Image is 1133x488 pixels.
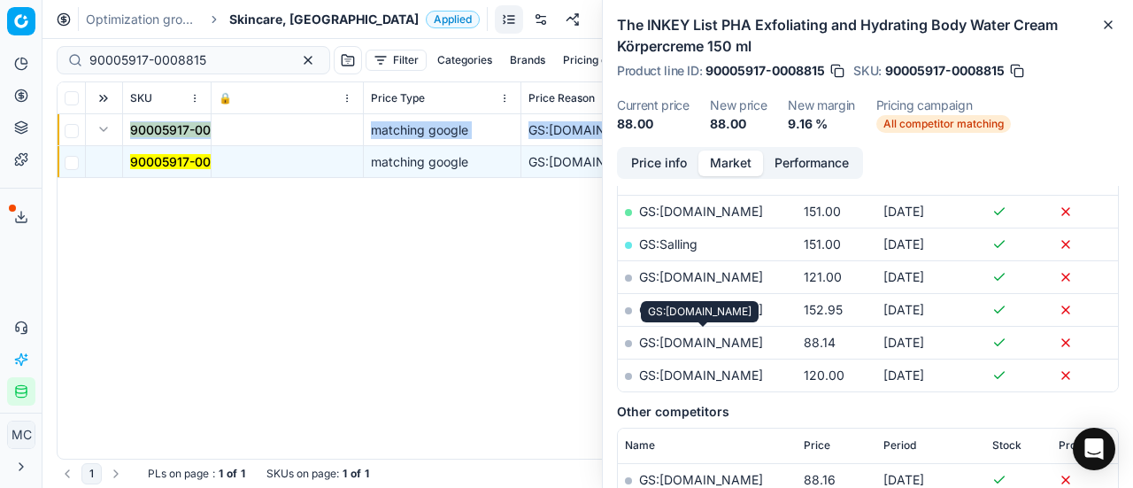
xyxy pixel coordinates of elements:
div: matching google [371,121,513,139]
a: GS:Salling [639,236,698,252]
a: GS:[DOMAIN_NAME] [639,472,763,487]
div: : [148,467,245,481]
input: Search by SKU or title [89,51,283,69]
button: 90005917-0008815 [130,121,247,139]
span: [DATE] [883,302,924,317]
span: Stock [992,438,1021,453]
span: [DATE] [883,269,924,284]
button: Expand [93,119,114,140]
dt: New margin [788,99,855,112]
mark: 90005917-0008815 [130,154,247,169]
span: All competitor matching [876,115,1011,133]
dd: 88.00 [710,115,767,133]
dt: Pricing campaign [876,99,1011,112]
span: PLs on page [148,467,209,481]
button: Go to next page [105,463,127,484]
span: 151.00 [804,236,841,252]
mark: 90005917-0008815 [130,122,247,137]
dd: 88.00 [617,115,689,133]
div: GS:[DOMAIN_NAME] [641,301,759,322]
button: Price info [620,151,698,176]
span: SKUs on page : [266,467,339,481]
span: 90005917-0008815 [885,62,1005,80]
button: Pricing campaign [556,50,658,71]
button: Market [698,151,763,176]
span: Applied [426,11,480,28]
button: Categories [430,50,499,71]
strong: 1 [365,467,369,481]
a: Optimization groups [86,11,199,28]
strong: 1 [343,467,347,481]
span: [DATE] [883,472,924,487]
span: 121.00 [804,269,842,284]
span: 88.16 [804,472,836,487]
a: GS:[DOMAIN_NAME] [639,335,763,350]
strong: of [351,467,361,481]
span: Price Type [371,91,425,105]
span: Skincare, [GEOGRAPHIC_DATA] [229,11,419,28]
span: 90005917-0008815 [705,62,825,80]
button: Brands [503,50,552,71]
span: Period [883,438,916,453]
span: Name [625,438,655,453]
span: Promo [1059,438,1092,453]
span: 🔒 [219,91,232,105]
nav: breadcrumb [86,11,480,28]
nav: pagination [57,463,127,484]
div: matching google [371,153,513,171]
span: 88.14 [804,335,836,350]
button: 90005917-0008815 [130,153,247,171]
strong: 1 [219,467,223,481]
button: Filter [366,50,427,71]
a: GS:[DOMAIN_NAME] [639,204,763,219]
span: [DATE] [883,335,924,350]
div: GS:[DOMAIN_NAME] [528,153,637,171]
h2: The INKEY List PHA Exfoliating and Hydrating Body Water Cream Körpercreme 150 ml [617,14,1119,57]
span: 120.00 [804,368,844,383]
span: 151.00 [804,204,841,219]
button: Performance [763,151,860,176]
strong: of [227,467,237,481]
button: MC [7,421,35,449]
span: SKU [130,91,152,105]
span: Price Reason [528,91,595,105]
span: MC [8,422,35,448]
span: [DATE] [883,368,924,383]
span: [DATE] [883,236,924,252]
strong: 1 [241,467,245,481]
a: GS:[DOMAIN_NAME] [639,368,763,383]
button: 1 [81,463,102,484]
span: 152.95 [804,302,843,317]
button: Expand all [93,88,114,109]
span: [DATE] [883,204,924,219]
dt: New price [710,99,767,112]
span: Product line ID : [617,65,702,77]
dd: 9.16 % [788,115,855,133]
dt: Current price [617,99,689,112]
a: GS:[DOMAIN_NAME] [639,302,763,317]
span: Skincare, [GEOGRAPHIC_DATA]Applied [229,11,480,28]
div: Open Intercom Messenger [1073,428,1115,470]
span: Price [804,438,830,453]
button: Go to previous page [57,463,78,484]
span: SKU : [853,65,882,77]
h5: Other competitors [617,403,1119,421]
div: GS:[DOMAIN_NAME] [528,121,637,139]
a: GS:[DOMAIN_NAME] [639,269,763,284]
